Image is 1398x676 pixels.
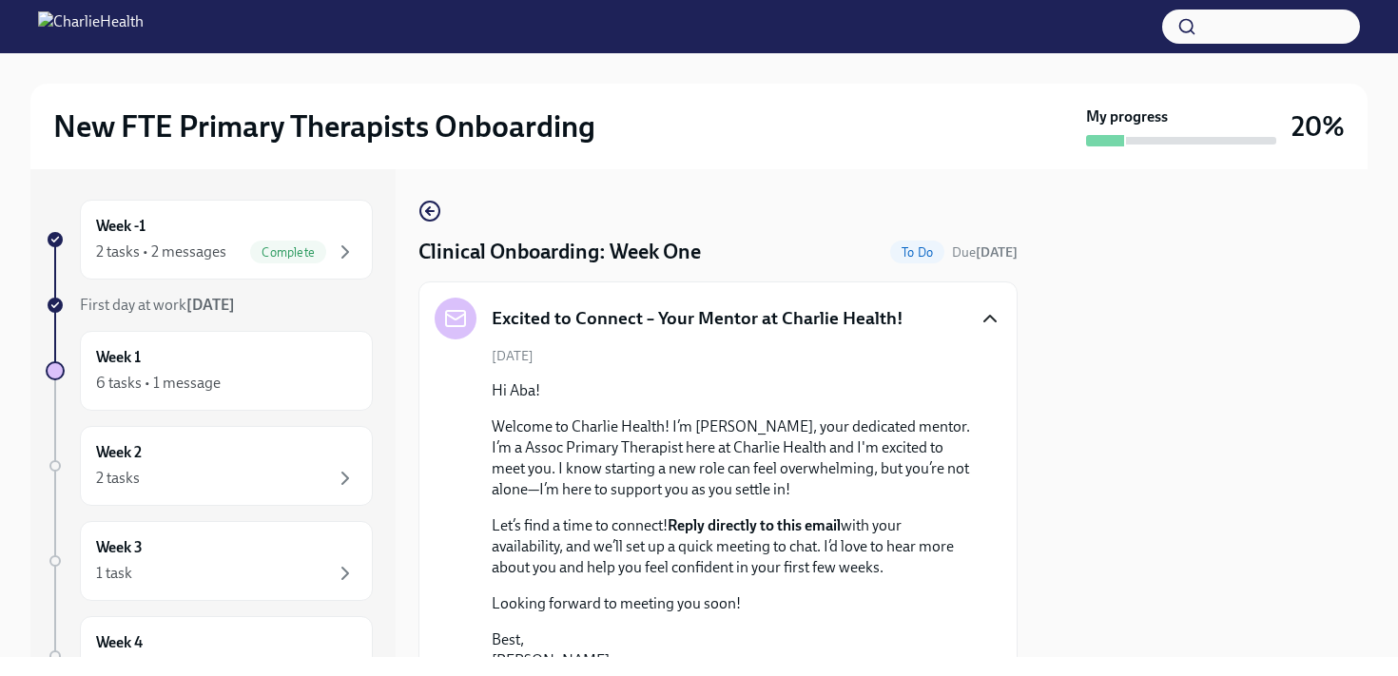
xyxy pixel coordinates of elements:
p: Hi Aba! [492,380,971,401]
h4: Clinical Onboarding: Week One [418,238,701,266]
p: Let’s find a time to connect! with your availability, and we’ll set up a quick meeting to chat. I... [492,515,971,578]
div: 6 tasks • 1 message [96,373,221,394]
h6: Week 1 [96,347,141,368]
h2: New FTE Primary Therapists Onboarding [53,107,595,145]
strong: [DATE] [186,296,235,314]
strong: [DATE] [976,244,1018,261]
div: 1 task [96,563,132,584]
h6: Week 3 [96,537,143,558]
span: [DATE] [492,347,534,365]
a: Week -12 tasks • 2 messagesComplete [46,200,373,280]
p: Welcome to Charlie Health! I’m [PERSON_NAME], your dedicated mentor. I’m a Assoc Primary Therapis... [492,416,971,500]
a: First day at work[DATE] [46,295,373,316]
span: September 8th, 2025 09:00 [952,243,1018,261]
h6: Week 2 [96,442,142,463]
div: 2 tasks [96,468,140,489]
strong: Reply directly to this email [668,516,841,534]
span: To Do [890,245,944,260]
h6: Week -1 [96,216,146,237]
a: Week 22 tasks [46,426,373,506]
span: Complete [250,245,326,260]
span: Due [952,244,1018,261]
span: First day at work [80,296,235,314]
a: Week 16 tasks • 1 message [46,331,373,411]
img: CharlieHealth [38,11,144,42]
h5: Excited to Connect – Your Mentor at Charlie Health! [492,306,903,331]
h3: 20% [1291,109,1345,144]
div: 2 tasks • 2 messages [96,241,226,262]
p: Looking forward to meeting you soon! [492,593,971,614]
a: Week 31 task [46,521,373,601]
h6: Week 4 [96,632,143,653]
strong: My progress [1086,106,1168,127]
